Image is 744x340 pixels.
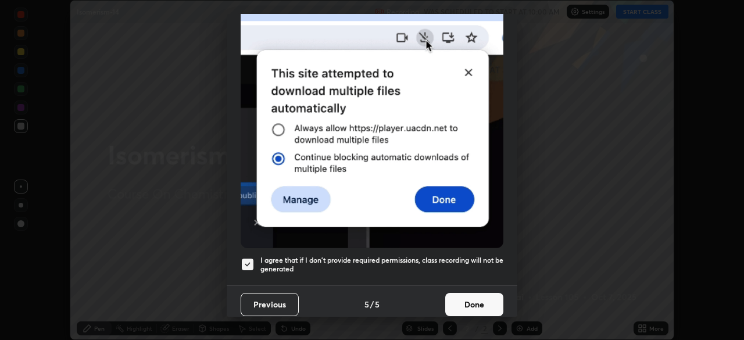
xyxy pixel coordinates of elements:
h4: / [370,298,374,310]
h4: 5 [364,298,369,310]
button: Done [445,293,503,316]
button: Previous [241,293,299,316]
h5: I agree that if I don't provide required permissions, class recording will not be generated [260,256,503,274]
h4: 5 [375,298,380,310]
